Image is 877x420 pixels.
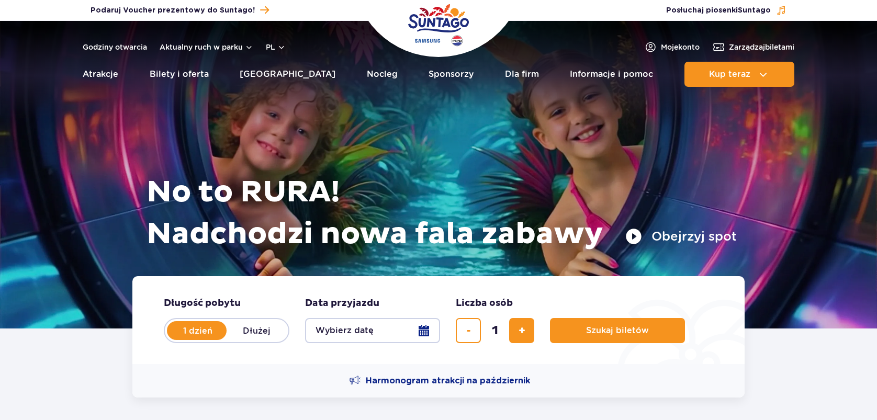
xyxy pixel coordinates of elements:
[684,62,794,87] button: Kup teraz
[227,320,286,342] label: Dłużej
[625,228,737,245] button: Obejrzyj spot
[666,5,771,16] span: Posłuchaj piosenki
[83,42,147,52] a: Godziny otwarcia
[712,41,794,53] a: Zarządzajbiletami
[644,41,700,53] a: Mojekonto
[509,318,534,343] button: dodaj bilet
[586,326,649,335] span: Szukaj biletów
[168,320,228,342] label: 1 dzień
[349,374,530,387] a: Harmonogram atrakcji na październik
[738,7,771,14] span: Suntago
[305,297,379,310] span: Data przyjazdu
[240,62,335,87] a: [GEOGRAPHIC_DATA]
[505,62,539,87] a: Dla firm
[266,42,286,52] button: pl
[132,276,745,364] form: Planowanie wizyty w Park of Poland
[150,62,209,87] a: Bilety i oferta
[164,297,241,310] span: Długość pobytu
[482,318,508,343] input: liczba biletów
[91,3,269,17] a: Podaruj Voucher prezentowy do Suntago!
[91,5,255,16] span: Podaruj Voucher prezentowy do Suntago!
[550,318,685,343] button: Szukaj biletów
[661,42,700,52] span: Moje konto
[729,42,794,52] span: Zarządzaj biletami
[367,62,398,87] a: Nocleg
[666,5,786,16] button: Posłuchaj piosenkiSuntago
[429,62,474,87] a: Sponsorzy
[709,70,750,79] span: Kup teraz
[305,318,440,343] button: Wybierz datę
[147,172,737,255] h1: No to RURA! Nadchodzi nowa fala zabawy
[570,62,653,87] a: Informacje i pomoc
[160,43,253,51] button: Aktualny ruch w parku
[83,62,118,87] a: Atrakcje
[456,318,481,343] button: usuń bilet
[456,297,513,310] span: Liczba osób
[366,375,530,387] span: Harmonogram atrakcji na październik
